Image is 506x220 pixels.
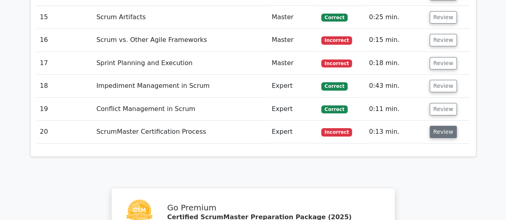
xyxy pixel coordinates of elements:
[430,34,457,46] button: Review
[37,75,93,97] td: 18
[366,29,426,52] td: 0:15 min.
[37,29,93,52] td: 16
[93,52,268,75] td: Sprint Planning and Execution
[268,6,318,29] td: Master
[93,6,268,29] td: Scrum Artifacts
[37,121,93,143] td: 20
[366,52,426,75] td: 0:18 min.
[268,75,318,97] td: Expert
[268,121,318,143] td: Expert
[37,52,93,75] td: 17
[366,121,426,143] td: 0:13 min.
[366,98,426,121] td: 0:11 min.
[321,36,352,44] span: Incorrect
[37,6,93,29] td: 15
[268,98,318,121] td: Expert
[321,59,352,67] span: Incorrect
[321,105,347,113] span: Correct
[366,6,426,29] td: 0:25 min.
[430,126,457,138] button: Review
[430,11,457,24] button: Review
[93,98,268,121] td: Conflict Management in Scrum
[321,14,347,22] span: Correct
[93,75,268,97] td: Impediment Management in Scrum
[366,75,426,97] td: 0:43 min.
[37,98,93,121] td: 19
[430,103,457,115] button: Review
[430,57,457,69] button: Review
[321,82,347,90] span: Correct
[93,29,268,52] td: Scrum vs. Other Agile Frameworks
[321,128,352,136] span: Incorrect
[268,52,318,75] td: Master
[430,80,457,92] button: Review
[93,121,268,143] td: ScrumMaster Certification Process
[268,29,318,52] td: Master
